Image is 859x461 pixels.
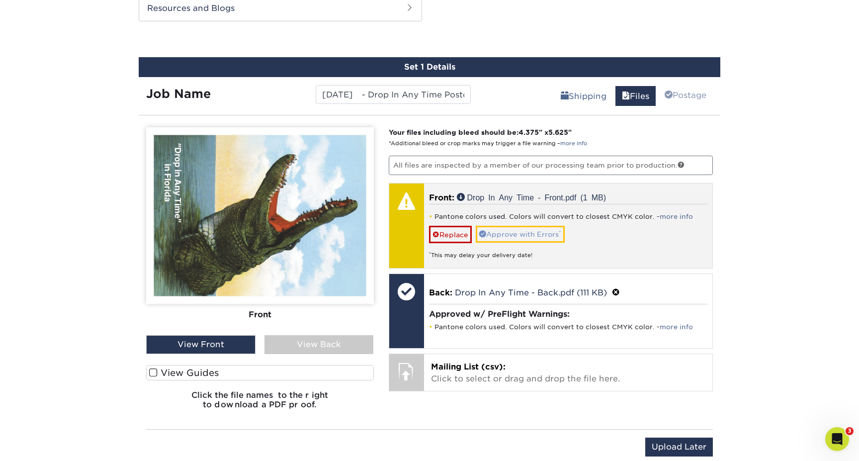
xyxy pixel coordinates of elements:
[389,156,713,175] p: All files are inspected by a member of our processing team prior to production.
[658,85,713,105] a: Postage
[429,243,708,260] div: This may delay your delivery date!
[429,193,454,202] span: Front:
[431,361,706,385] p: Click to select or drag and drop the file here.
[622,92,630,101] span: files
[660,323,693,331] a: more info
[560,140,587,147] a: more info
[389,140,587,147] small: *Additional bleed or crop marks may trigger a file warning –
[431,362,506,371] span: Mailing List (csv):
[429,309,708,319] h4: Approved w/ PreFlight Warnings:
[389,128,572,136] strong: Your files including bleed should be: " x "
[264,335,374,354] div: View Back
[645,438,713,457] input: Upload Later
[825,427,849,451] iframe: Intercom live chat
[554,86,613,106] a: Shipping
[316,85,470,104] input: Enter a job name
[846,427,854,435] span: 3
[146,335,256,354] div: View Front
[146,390,374,417] h6: Click the file names to the right to download a PDF proof.
[660,213,693,220] a: more info
[146,87,211,101] strong: Job Name
[429,212,708,221] li: Pantone colors used. Colors will convert to closest CMYK color. -
[561,92,569,101] span: shipping
[476,226,565,243] a: Approve with Errors*
[429,323,708,331] li: Pantone colors used. Colors will convert to closest CMYK color. -
[518,128,539,136] span: 4.375
[457,193,606,201] a: Drop In Any Time - Front.pdf (1 MB)
[455,288,607,297] a: Drop In Any Time - Back.pdf (111 KB)
[615,86,656,106] a: Files
[429,288,452,297] span: Back:
[139,57,720,77] div: Set 1 Details
[665,91,673,100] span: reviewing
[146,304,374,326] div: Front
[146,365,374,380] label: View Guides
[429,226,472,243] a: Replace
[548,128,568,136] span: 5.625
